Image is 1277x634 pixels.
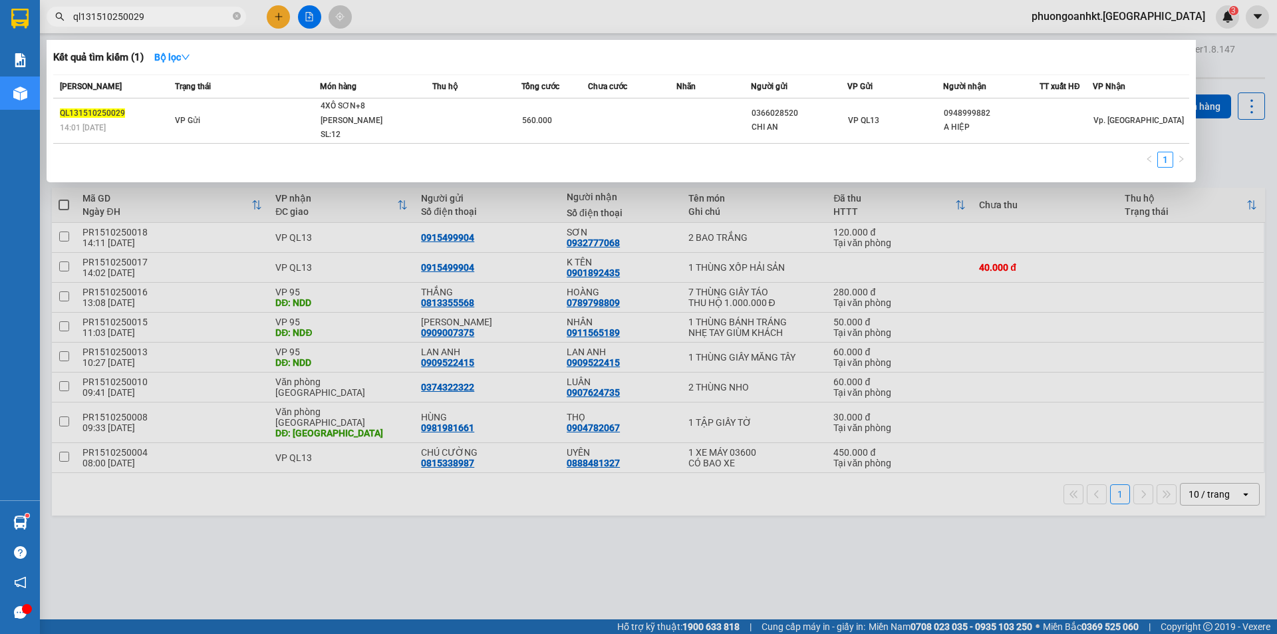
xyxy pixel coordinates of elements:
[1173,152,1189,168] li: Next Page
[522,116,552,125] span: 560.000
[944,106,1039,120] div: 0948999882
[14,576,27,589] span: notification
[233,12,241,20] span: close-circle
[321,99,420,128] div: 4XÔ SƠN+8 [PERSON_NAME]
[847,82,873,91] span: VP Gửi
[181,53,190,62] span: down
[1158,152,1173,167] a: 1
[25,514,29,518] sup: 1
[11,9,29,29] img: logo-vxr
[320,82,356,91] span: Món hàng
[13,86,27,100] img: warehouse-icon
[60,82,122,91] span: [PERSON_NAME]
[60,123,106,132] span: 14:01 [DATE]
[1141,152,1157,168] button: left
[175,116,200,125] span: VP Gửi
[144,47,201,68] button: Bộ lọcdown
[588,82,627,91] span: Chưa cước
[1141,152,1157,168] li: Previous Page
[944,120,1039,134] div: A HIỆP
[1157,152,1173,168] li: 1
[60,108,125,118] span: QL131510250029
[752,120,847,134] div: CHI AN
[1177,155,1185,163] span: right
[521,82,559,91] span: Tổng cước
[154,52,190,63] strong: Bộ lọc
[943,82,986,91] span: Người nhận
[13,516,27,530] img: warehouse-icon
[432,82,458,91] span: Thu hộ
[1173,152,1189,168] button: right
[751,82,787,91] span: Người gửi
[676,82,696,91] span: Nhãn
[14,546,27,559] span: question-circle
[1040,82,1080,91] span: TT xuất HĐ
[53,51,144,65] h3: Kết quả tìm kiếm ( 1 )
[752,106,847,120] div: 0366028520
[321,128,420,142] div: SL: 12
[1145,155,1153,163] span: left
[848,116,879,125] span: VP QL13
[1093,116,1184,125] span: Vp. [GEOGRAPHIC_DATA]
[73,9,230,24] input: Tìm tên, số ĐT hoặc mã đơn
[55,12,65,21] span: search
[233,11,241,23] span: close-circle
[1093,82,1125,91] span: VP Nhận
[175,82,211,91] span: Trạng thái
[14,606,27,619] span: message
[13,53,27,67] img: solution-icon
